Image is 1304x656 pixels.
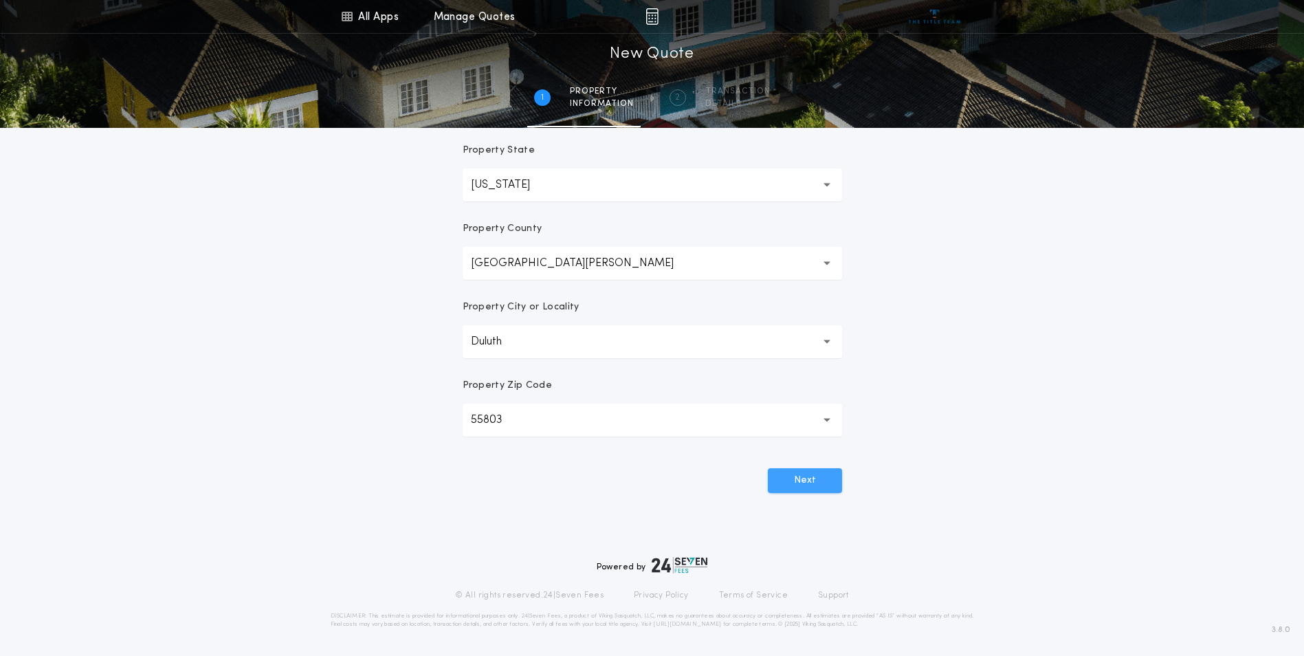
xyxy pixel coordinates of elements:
[675,92,680,103] h2: 2
[463,325,842,358] button: Duluth
[463,168,842,201] button: [US_STATE]
[471,177,552,193] p: [US_STATE]
[541,92,544,103] h2: 1
[463,300,579,314] p: Property City or Locality
[909,10,960,23] img: vs-icon
[471,334,524,350] p: Duluth
[719,590,788,601] a: Terms of Service
[818,590,849,601] a: Support
[463,247,842,280] button: [GEOGRAPHIC_DATA][PERSON_NAME]
[652,557,708,573] img: logo
[331,612,974,628] p: DISCLAIMER: This estimate is provided for informational purposes only. 24|Seven Fees, a product o...
[634,590,689,601] a: Privacy Policy
[570,98,634,109] span: information
[463,379,552,393] p: Property Zip Code
[597,557,708,573] div: Powered by
[645,8,659,25] img: img
[463,404,842,437] button: 55803
[1272,624,1290,636] span: 3.8.0
[570,86,634,97] span: Property
[455,590,604,601] p: © All rights reserved. 24|Seven Fees
[768,468,842,493] button: Next
[653,622,721,627] a: [URL][DOMAIN_NAME]
[610,43,694,65] h1: New Quote
[463,144,535,157] p: Property State
[463,222,542,236] p: Property County
[705,86,771,97] span: Transaction
[471,255,696,272] p: [GEOGRAPHIC_DATA][PERSON_NAME]
[471,412,524,428] p: 55803
[705,98,771,109] span: details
